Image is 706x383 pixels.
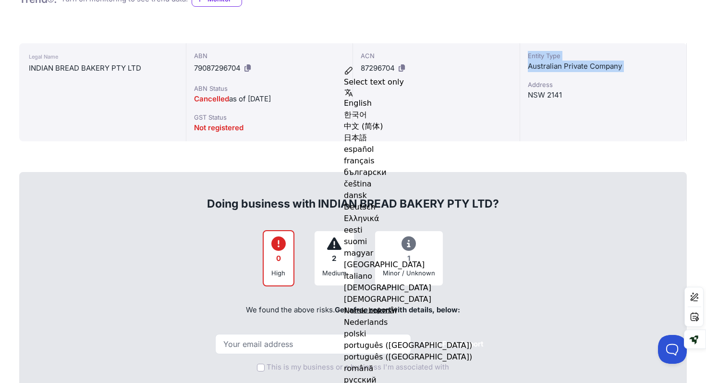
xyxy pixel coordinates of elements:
div: NSW 2141 [528,89,679,101]
span: Cancelled [194,94,229,103]
div: български [344,167,472,178]
span: 79087296704 [194,63,241,73]
div: [GEOGRAPHIC_DATA] [344,259,472,271]
div: Ελληνικά [344,213,472,224]
div: English [344,98,472,109]
div: română [344,363,472,374]
div: eesti [344,224,472,236]
div: Select text only [344,76,472,88]
div: ABN [194,51,345,61]
div: Norsk bokmål [344,305,472,317]
div: Legal Name [29,51,176,62]
div: español [344,144,472,155]
div: High [271,268,286,278]
div: GST Status [194,112,345,122]
input: Your email address [215,334,411,354]
div: [DEMOGRAPHIC_DATA] [344,282,472,294]
div: dansk [344,190,472,201]
div: Doing business with INDIAN BREAD BAKERY PTY LTD? [30,181,676,211]
div: português ([GEOGRAPHIC_DATA]) [344,340,472,351]
div: We found the above risks. [30,294,676,327]
div: as of [DATE] [194,93,345,105]
div: Australian Private Company [528,61,679,72]
div: Deutsch [344,201,472,213]
div: Entity Type [528,51,679,61]
div: 한국어 [344,109,472,121]
div: INDIAN BREAD BAKERY PTY LTD [29,62,176,74]
div: 0 [271,249,286,268]
div: suomi [344,236,472,247]
div: français [344,155,472,167]
div: čeština [344,178,472,190]
span: Get a with details, below: [335,305,460,314]
span: Not registered [194,123,243,132]
div: 日本語 [344,132,472,144]
div: ACN [361,51,512,61]
label: This is my business or a business I'm associated with [267,362,449,373]
div: 中文 (简体) [344,121,472,132]
div: português ([GEOGRAPHIC_DATA]) [344,351,472,363]
iframe: Toggle Customer Support [658,335,687,364]
div: magyar [344,247,472,259]
div: Nederlands [344,317,472,328]
div: Address [528,80,679,89]
div: Medium [322,268,346,278]
div: [DEMOGRAPHIC_DATA] [344,294,472,305]
span: 87296704 [361,63,395,73]
div: polski [344,328,472,340]
div: ABN Status [194,84,345,93]
div: 2 [322,249,346,268]
div: italiano [344,271,472,282]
